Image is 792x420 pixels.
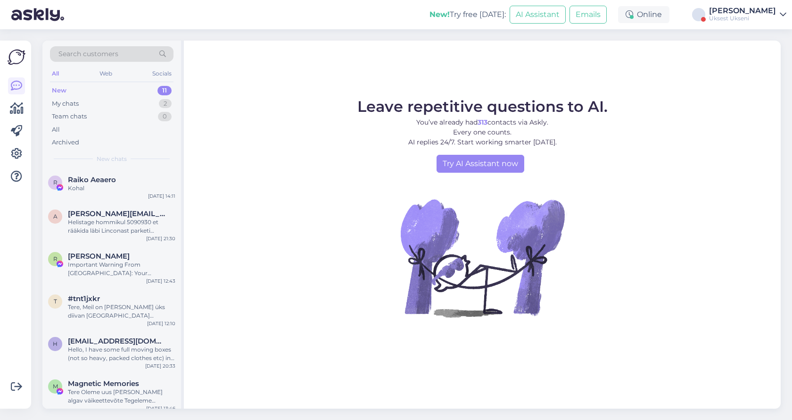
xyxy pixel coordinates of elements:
[68,210,166,218] span: andreas.aho@gmail.com
[8,48,25,66] img: Askly Logo
[618,6,669,23] div: Online
[53,383,58,390] span: M
[68,184,175,193] div: Kohal
[437,155,524,173] a: Try AI Assistant now
[53,213,58,220] span: a
[68,337,166,345] span: handeyetkinn@gmail.com
[357,97,608,116] span: Leave repetitive questions to AI.
[147,320,175,327] div: [DATE] 12:10
[52,138,79,147] div: Archived
[68,260,175,277] div: Important Warning From [GEOGRAPHIC_DATA]: Your Facebook page is scheduled for permanent deletion ...
[145,362,175,370] div: [DATE] 20:33
[68,388,175,405] div: Tere Oleme uus [PERSON_NAME] algav väikeettevõte Tegeleme fotomagnetite valmistamisega, 5x5 cm, n...
[146,277,175,285] div: [DATE] 12:43
[68,345,175,362] div: Hello, I have some full moving boxes (not so heavy, packed clothes etc) in a storage place at par...
[68,218,175,235] div: Helistage hommikul 5090930 et rääkida läbi Linconast parketi toomine Pallasti 44 5
[709,7,786,22] a: [PERSON_NAME]Uksest Ukseni
[68,379,139,388] span: Magnetic Memories
[53,340,58,347] span: h
[68,303,175,320] div: Tere, Meil on [PERSON_NAME] üks diivan [GEOGRAPHIC_DATA] kesklinnast Mustamäele toimetada. Kas sa...
[709,7,776,15] div: [PERSON_NAME]
[53,255,58,262] span: R
[158,112,172,121] div: 0
[146,405,175,412] div: [DATE] 13:46
[68,252,130,260] span: Rafael Snow
[569,6,607,24] button: Emails
[97,155,127,163] span: New chats
[150,67,173,80] div: Socials
[146,235,175,242] div: [DATE] 21:30
[357,118,608,147] p: You’ve already had contacts via Askly. Every one counts. AI replies 24/7. Start working smarter [...
[478,118,487,126] b: 313
[397,173,567,343] img: No Chat active
[53,179,58,186] span: R
[52,112,87,121] div: Team chats
[429,10,450,19] b: New!
[52,86,66,95] div: New
[50,67,61,80] div: All
[148,193,175,200] div: [DATE] 14:11
[510,6,566,24] button: AI Assistant
[429,9,506,20] div: Try free [DATE]:
[54,298,57,305] span: t
[709,15,776,22] div: Uksest Ukseni
[98,67,114,80] div: Web
[52,125,60,134] div: All
[68,176,116,184] span: Raiko Aeaero
[52,99,79,109] div: My chats
[157,86,172,95] div: 11
[159,99,172,109] div: 2
[58,49,118,59] span: Search customers
[68,294,100,303] span: #tnt1jxkr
